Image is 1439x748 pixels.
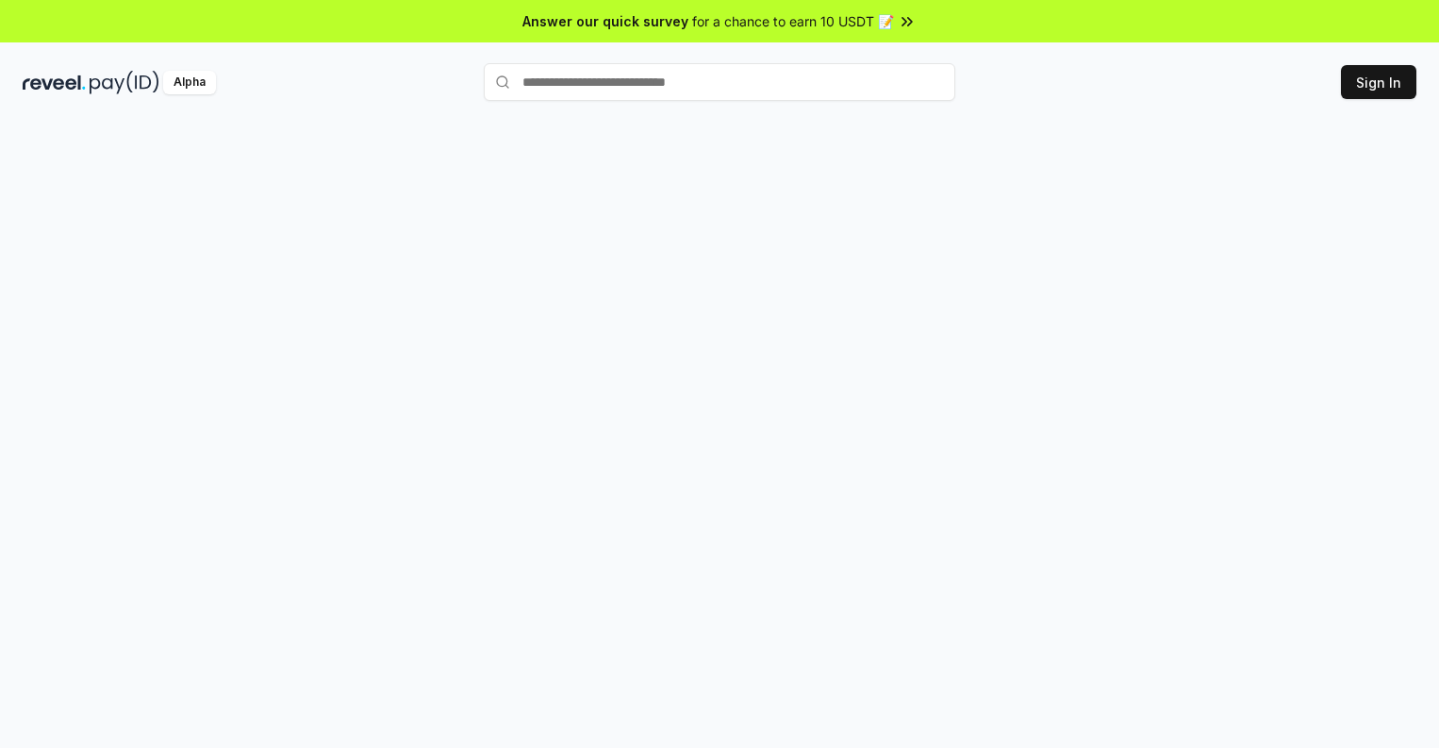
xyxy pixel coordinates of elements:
[163,71,216,94] div: Alpha
[23,71,86,94] img: reveel_dark
[90,71,159,94] img: pay_id
[692,11,894,31] span: for a chance to earn 10 USDT 📝
[522,11,688,31] span: Answer our quick survey
[1341,65,1416,99] button: Sign In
